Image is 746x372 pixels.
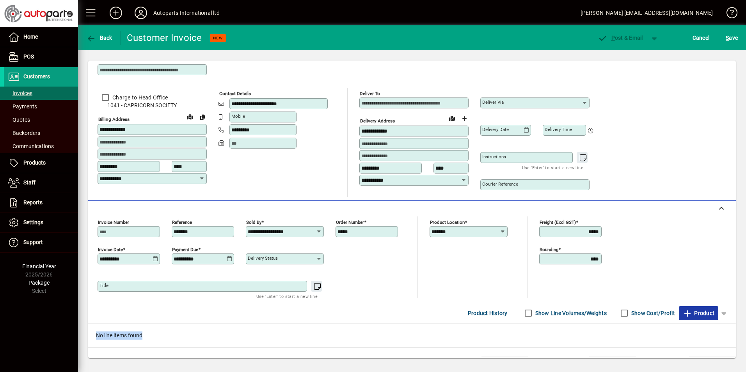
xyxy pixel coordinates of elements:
[430,220,465,225] mat-label: Product location
[726,35,729,41] span: S
[8,90,32,96] span: Invoices
[683,307,714,319] span: Product
[4,233,78,252] a: Support
[98,220,129,225] mat-label: Invoice number
[153,7,220,19] div: Autoparts International ltd
[88,324,736,347] div: No line items found
[630,309,675,317] label: Show Cost/Profit
[78,31,121,45] app-page-header-button: Back
[99,283,108,288] mat-label: Title
[534,309,607,317] label: Show Line Volumes/Weights
[721,2,736,27] a: Knowledge Base
[468,307,508,319] span: Product History
[172,220,192,225] mat-label: Reference
[23,239,43,245] span: Support
[246,220,261,225] mat-label: Sold by
[724,31,740,45] button: Save
[8,103,37,110] span: Payments
[465,306,511,320] button: Product History
[23,34,38,40] span: Home
[84,31,114,45] button: Back
[611,35,615,41] span: P
[256,292,318,301] mat-hint: Use 'Enter' to start a new line
[482,99,504,105] mat-label: Deliver via
[545,127,572,132] mat-label: Delivery time
[213,35,223,41] span: NEW
[435,356,481,366] td: Total Volume
[482,127,509,132] mat-label: Delivery date
[4,47,78,67] a: POS
[8,130,40,136] span: Backorders
[642,356,689,366] td: GST exclusive
[128,6,153,20] button: Profile
[581,7,713,19] div: [PERSON_NAME] [EMAIL_ADDRESS][DOMAIN_NAME]
[540,247,558,252] mat-label: Rounding
[98,247,123,252] mat-label: Invoice date
[482,154,506,159] mat-label: Instructions
[4,100,78,113] a: Payments
[594,31,647,45] button: Post & Email
[248,255,278,261] mat-label: Delivery status
[535,356,589,366] td: Freight (excl GST)
[172,247,198,252] mat-label: Payment due
[691,31,712,45] button: Cancel
[4,113,78,126] a: Quotes
[23,199,43,205] span: Reports
[23,179,36,186] span: Staff
[8,143,54,149] span: Communications
[8,117,30,123] span: Quotes
[98,101,207,110] span: 1041 - CAPRICORN SOCIETY
[4,153,78,173] a: Products
[726,32,738,44] span: ave
[4,87,78,100] a: Invoices
[689,356,736,366] td: 95.00
[22,263,56,269] span: Financial Year
[4,193,78,213] a: Reports
[127,32,202,44] div: Customer Invoice
[231,113,245,119] mat-label: Mobile
[589,356,636,366] td: 95.00
[23,53,34,60] span: POS
[23,219,43,225] span: Settings
[693,32,710,44] span: Cancel
[23,159,46,166] span: Products
[4,126,78,140] a: Backorders
[540,220,576,225] mat-label: Freight (excl GST)
[4,173,78,193] a: Staff
[522,163,583,172] mat-hint: Use 'Enter' to start a new line
[28,280,50,286] span: Package
[481,356,528,366] td: 0.0000 M³
[4,27,78,47] a: Home
[103,6,128,20] button: Add
[598,35,643,41] span: ost & Email
[458,112,471,125] button: Choose address
[196,111,209,123] button: Copy to Delivery address
[482,181,518,187] mat-label: Courier Reference
[184,110,196,123] a: View on map
[446,112,458,124] a: View on map
[4,213,78,232] a: Settings
[336,220,364,225] mat-label: Order number
[111,94,168,101] label: Charge to Head Office
[86,35,112,41] span: Back
[360,91,380,96] mat-label: Deliver To
[679,306,718,320] button: Product
[4,140,78,153] a: Communications
[23,73,50,80] span: Customers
